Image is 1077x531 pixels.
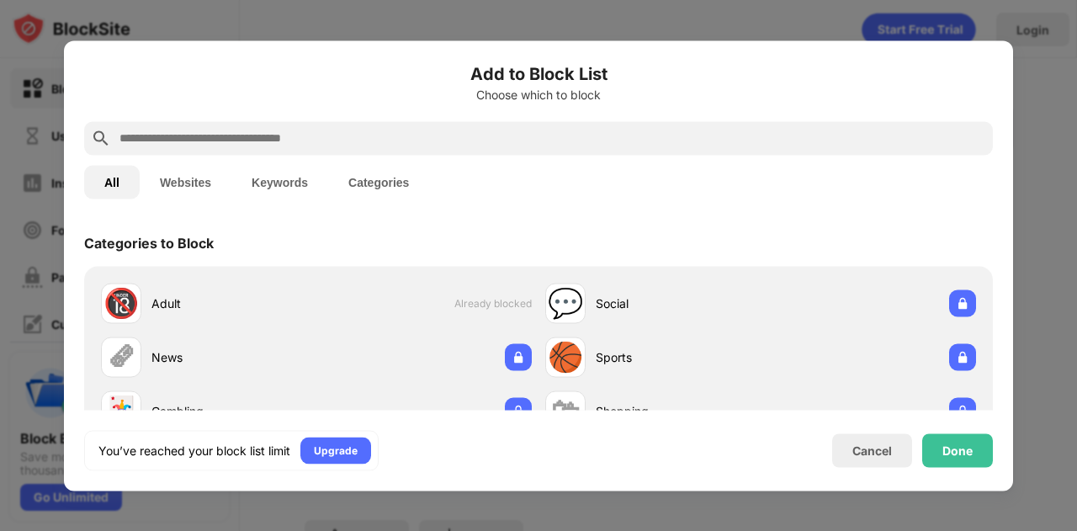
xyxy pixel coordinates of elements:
[84,165,140,199] button: All
[140,165,231,199] button: Websites
[596,402,761,420] div: Shopping
[596,295,761,312] div: Social
[103,286,139,321] div: 🔞
[454,297,532,310] span: Already blocked
[98,442,290,459] div: You’ve reached your block list limit
[151,402,316,420] div: Gambling
[151,295,316,312] div: Adult
[84,88,993,101] div: Choose which to block
[551,394,580,428] div: 🛍
[84,61,993,86] h6: Add to Block List
[91,128,111,148] img: search.svg
[548,286,583,321] div: 💬
[314,442,358,459] div: Upgrade
[84,234,214,251] div: Categories to Block
[328,165,429,199] button: Categories
[596,348,761,366] div: Sports
[231,165,328,199] button: Keywords
[942,443,973,457] div: Done
[103,394,139,428] div: 🃏
[151,348,316,366] div: News
[852,443,892,458] div: Cancel
[548,340,583,374] div: 🏀
[107,340,135,374] div: 🗞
